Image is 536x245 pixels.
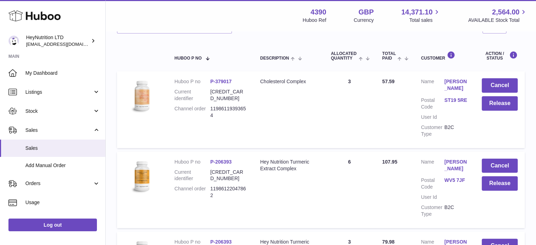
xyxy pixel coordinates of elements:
[468,7,528,24] a: 2,564.00 AVAILABLE Stock Total
[421,78,444,93] dt: Name
[358,7,374,17] strong: GBP
[260,159,317,172] div: Hey Nutrition Turmeric Extract Complex
[25,180,93,187] span: Orders
[331,51,357,61] span: ALLOCATED Quantity
[25,89,93,96] span: Listings
[303,17,326,24] div: Huboo Ref
[444,124,468,137] dd: B2C
[354,17,374,24] div: Currency
[210,79,232,84] a: P-379017
[124,159,159,194] img: 43901725567759.jpeg
[444,177,468,184] a: WV5 7JF
[421,124,444,137] dt: Customer Type
[421,51,468,61] div: Customer
[444,78,468,92] a: [PERSON_NAME]
[468,17,528,24] span: AVAILABLE Stock Total
[174,159,210,165] dt: Huboo P no
[8,219,97,231] a: Log out
[26,41,104,47] span: [EMAIL_ADDRESS][DOMAIN_NAME]
[25,70,100,76] span: My Dashboard
[409,17,440,24] span: Total sales
[174,78,210,85] dt: Huboo P no
[210,159,232,165] a: P-206393
[310,7,326,17] strong: 4390
[174,105,210,119] dt: Channel order
[401,7,432,17] span: 14,371.10
[210,169,246,182] dd: [CREDIT_CARD_NUMBER]
[382,239,394,245] span: 79.98
[210,105,246,119] dd: 11986119393654
[25,199,100,206] span: Usage
[324,71,375,148] td: 3
[482,176,518,191] button: Release
[8,36,19,46] img: info@heynutrition.com
[421,177,444,190] dt: Postal Code
[25,162,100,169] span: Add Manual Order
[26,34,90,48] div: HeyNutrition LTD
[444,204,468,218] dd: B2C
[482,159,518,173] button: Cancel
[174,56,202,61] span: Huboo P no
[421,204,444,218] dt: Customer Type
[492,7,519,17] span: 2,564.00
[444,97,468,104] a: ST19 5RE
[482,96,518,111] button: Release
[260,56,289,61] span: Description
[421,114,444,121] dt: User Id
[174,185,210,199] dt: Channel order
[124,78,159,114] img: 43901725566350.jpg
[174,88,210,102] dt: Current identifier
[421,194,444,201] dt: User Id
[174,169,210,182] dt: Current identifier
[482,51,518,61] div: Action / Status
[382,79,394,84] span: 57.59
[382,51,396,61] span: Total paid
[382,159,397,165] span: 107.95
[421,97,444,110] dt: Postal Code
[25,108,93,115] span: Stock
[25,127,93,134] span: Sales
[444,159,468,172] a: [PERSON_NAME]
[421,159,444,174] dt: Name
[401,7,440,24] a: 14,371.10 Total sales
[210,185,246,199] dd: 11986122047862
[482,78,518,93] button: Cancel
[210,239,232,245] a: P-206393
[260,78,317,85] div: Cholesterol Complex
[324,152,375,228] td: 6
[25,145,100,152] span: Sales
[210,88,246,102] dd: [CREDIT_CARD_NUMBER]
